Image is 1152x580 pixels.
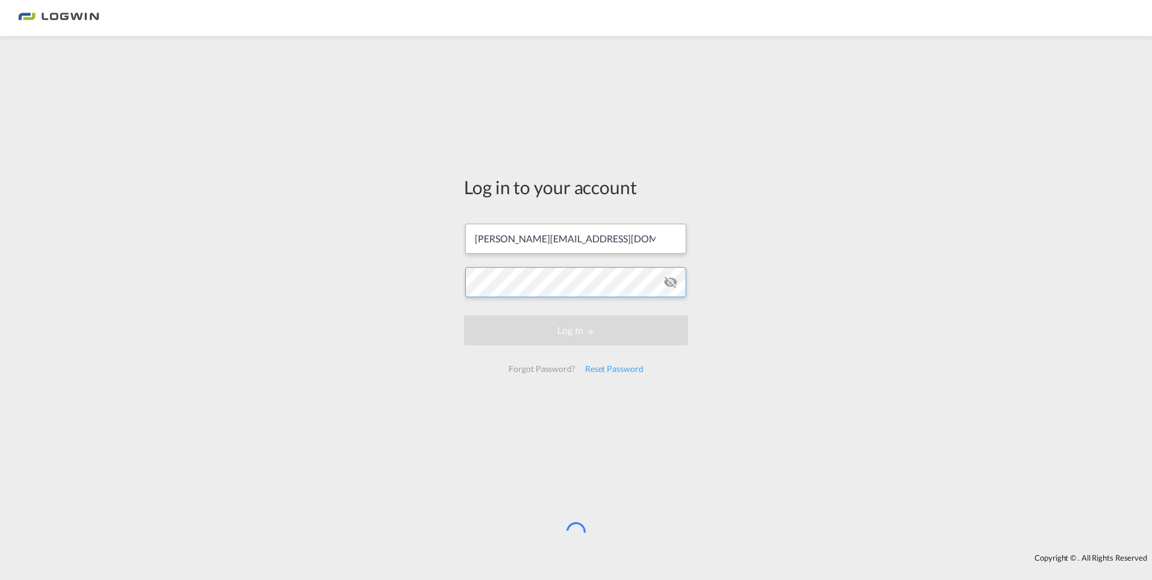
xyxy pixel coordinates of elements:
div: Reset Password [580,358,648,380]
md-icon: icon-eye-off [663,275,678,289]
div: Log in to your account [464,174,688,200]
button: LOGIN [464,315,688,345]
img: bc73a0e0d8c111efacd525e4c8ad7d32.png [18,5,99,32]
div: Forgot Password? [504,358,580,380]
input: Enter email/phone number [465,224,686,254]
